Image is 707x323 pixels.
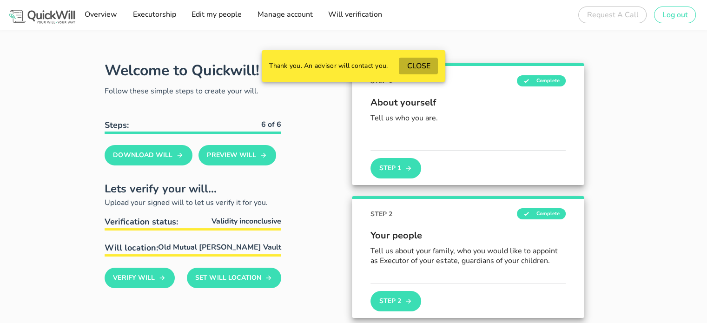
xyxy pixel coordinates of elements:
[399,58,437,74] button: CLOSE
[198,145,276,165] button: Preview Will
[158,242,281,253] span: Old Mutual [PERSON_NAME] Vault
[129,6,178,24] a: Executorship
[105,180,281,197] h2: Lets verify your will...
[654,7,696,23] button: Log out
[105,86,281,97] p: Follow these simple steps to create your will.
[191,9,242,20] span: Edit my people
[188,6,244,24] a: Edit my people
[105,119,129,131] b: Steps:
[211,216,281,227] span: Validity inconclusive
[257,9,312,20] span: Manage account
[132,9,176,20] span: Executorship
[370,96,566,110] span: About yourself
[370,209,392,219] span: STEP 2
[406,61,430,71] span: CLOSE
[662,10,688,20] span: Log out
[517,208,566,219] span: Complete
[187,268,281,288] button: Set Will Location
[105,197,281,208] p: Upload your signed will to let us verify it for you.
[84,9,117,20] span: Overview
[325,6,385,24] a: Will verification
[105,60,259,80] h1: Welcome to Quickwill!
[517,75,566,86] span: Complete
[105,242,158,253] span: Will location:
[370,158,421,178] button: Step 1
[254,6,315,24] a: Manage account
[370,113,566,123] p: Tell us who you are.
[81,6,120,24] a: Overview
[370,291,421,311] button: Step 2
[328,9,382,20] span: Will verification
[370,229,566,243] span: Your people
[105,268,175,288] button: Verify Will
[7,8,77,25] img: Logo
[370,246,566,266] p: Tell us about your family, who you would like to appoint as Executor of your estate, guardians of...
[261,119,281,130] b: 6 of 6
[105,145,192,165] button: Download Will
[262,55,395,77] div: Thank you. An advisor will contact you.
[105,216,178,227] span: Verification status:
